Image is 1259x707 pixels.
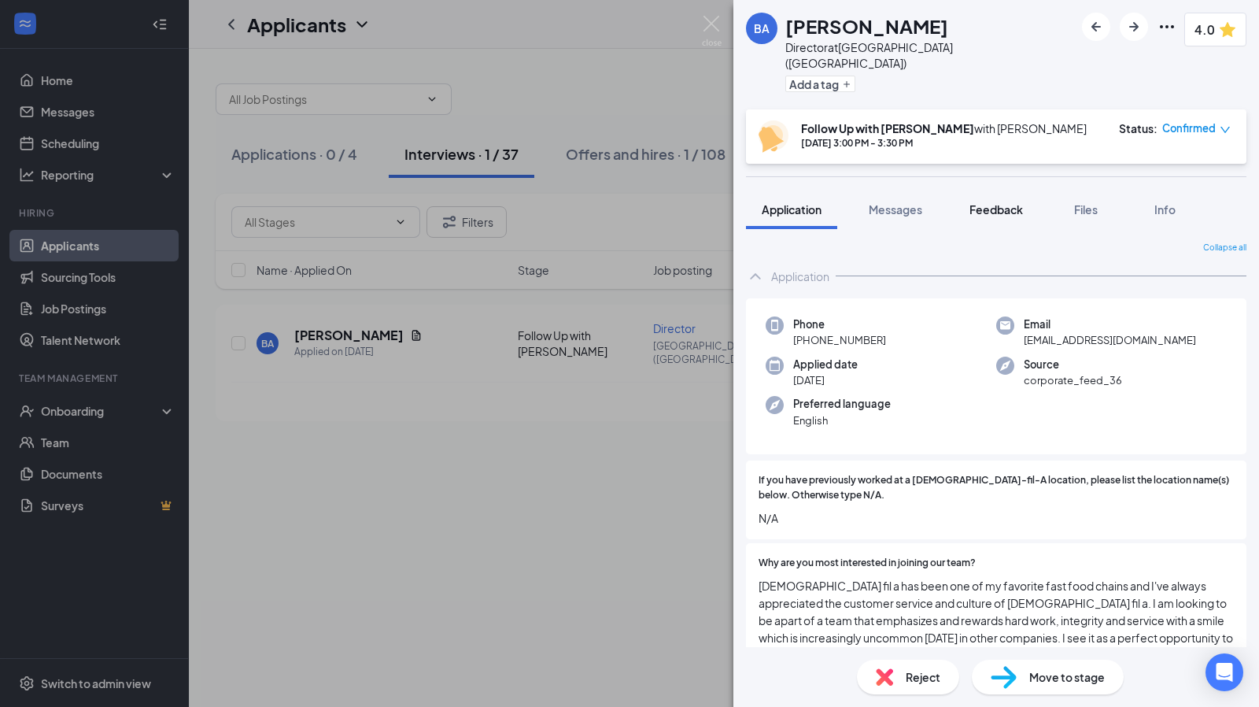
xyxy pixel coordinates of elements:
div: [DATE] 3:00 PM - 3:30 PM [801,136,1087,150]
svg: ArrowRight [1124,17,1143,36]
span: [PHONE_NUMBER] [793,332,886,348]
span: Move to stage [1029,668,1105,686]
span: English [793,413,891,428]
span: [EMAIL_ADDRESS][DOMAIN_NAME] [1024,332,1196,348]
span: Collapse all [1203,242,1246,254]
div: with [PERSON_NAME] [801,120,1087,136]
span: Application [762,202,821,217]
span: N/A [759,509,1234,527]
span: down [1220,124,1231,135]
button: ArrowLeftNew [1082,13,1110,41]
button: ArrowRight [1120,13,1148,41]
span: Info [1154,202,1176,217]
span: Why are you most interested in joining our team? [759,556,976,571]
div: BA [754,20,770,36]
span: If you have previously worked at a [DEMOGRAPHIC_DATA]-fil-A location, please list the location na... [759,473,1234,503]
span: Feedback [969,202,1023,217]
span: Source [1024,357,1122,372]
span: Messages [869,202,922,217]
span: 4.0 [1194,20,1215,39]
span: corporate_feed_36 [1024,372,1122,388]
span: Files [1074,202,1098,217]
span: Preferred language [793,396,891,412]
svg: ChevronUp [746,267,765,286]
svg: Ellipses [1157,17,1176,36]
svg: ArrowLeftNew [1087,17,1106,36]
span: [DEMOGRAPHIC_DATA] fil a has been one of my favorite fast food chains and I've always appreciated... [759,577,1234,681]
div: Director at [GEOGRAPHIC_DATA] ([GEOGRAPHIC_DATA]) [785,39,1074,71]
span: Confirmed [1162,120,1216,136]
b: Follow Up with [PERSON_NAME] [801,121,974,135]
svg: Plus [842,80,851,89]
span: Phone [793,316,886,332]
span: Applied date [793,357,858,372]
span: Email [1024,316,1196,332]
div: Status : [1119,120,1157,136]
span: [DATE] [793,372,858,388]
div: Application [771,268,829,284]
div: Open Intercom Messenger [1205,653,1243,691]
button: PlusAdd a tag [785,76,855,92]
h1: [PERSON_NAME] [785,13,948,39]
span: Reject [906,668,940,686]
